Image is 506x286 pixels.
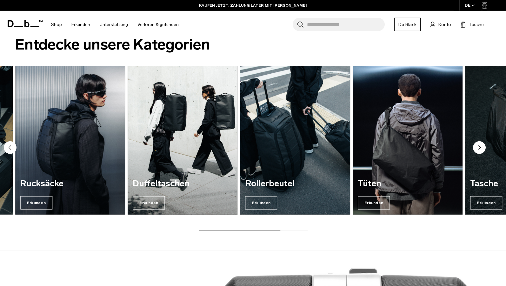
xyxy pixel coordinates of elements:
[353,66,463,215] a: Tüten Erkunden
[71,13,90,36] a: Erkunden
[133,179,232,189] h3: Duffeltaschen
[51,13,62,36] a: Shop
[133,196,165,210] span: Erkunden
[128,66,237,215] a: Duffeltaschen Erkunden
[245,179,345,189] h3: Rollerbeutel
[4,141,17,155] button: Vorherige Rutsche
[394,18,421,31] a: Db Black
[20,196,52,210] span: Erkunden
[240,66,350,215] a: Rollerbeutel Erkunden
[128,66,237,215] div: 4 / 7
[100,13,128,36] a: Unterstützung
[470,196,502,210] span: Erkunden
[240,66,350,215] div: 5 / 7
[245,196,277,210] span: Erkunden
[469,21,484,28] span: Tasche
[137,13,179,36] a: Verloren & gefunden
[438,21,451,28] span: Konto
[430,21,451,28] a: Konto
[20,179,120,189] h3: Rucksäcke
[353,66,463,215] div: 6 / 7
[46,11,183,38] nav: Hauptnavigation
[358,179,457,189] h3: Tüten
[461,21,484,28] button: Tasche
[473,141,486,155] button: Nächster Folie
[15,66,125,215] div: 3 / 7
[199,3,307,8] a: KAUFEN JETZT, ZAHLUNG LATER MIT [PERSON_NAME]
[15,33,491,56] h2: Entdecke unsere Kategorien
[15,66,125,215] a: Rucksäcke Erkunden
[358,196,390,210] span: Erkunden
